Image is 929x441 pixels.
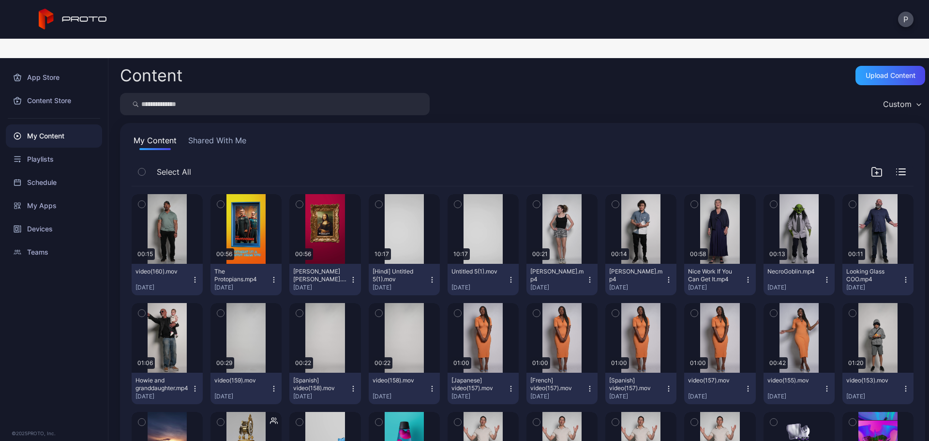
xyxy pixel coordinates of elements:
[214,268,268,283] div: The Protopians.mp4
[688,377,741,384] div: video(157).mov
[764,264,835,295] button: NecroGoblin.mp4[DATE]
[605,264,676,295] button: [PERSON_NAME].mp4[DATE]
[132,373,203,404] button: Howie and granddaughter.mp4[DATE]
[369,264,440,295] button: [Hindi] Untitled 5(1).mov[DATE]
[6,124,102,148] a: My Content
[767,268,821,275] div: NecroGoblin.mp4
[855,66,925,85] button: Upload Content
[898,12,914,27] button: P
[132,135,179,150] button: My Content
[609,268,662,283] div: Shin Lim.mp4
[530,393,586,400] div: [DATE]
[289,373,360,404] button: [Spanish] video(158).mov[DATE]
[764,373,835,404] button: video(155).mov[DATE]
[132,264,203,295] button: video(160).mov[DATE]
[6,194,102,217] a: My Apps
[293,268,346,283] div: Da Vinci's Mona Lisa.mp4
[293,377,346,392] div: [Spanish] video(158).mov
[135,284,191,291] div: [DATE]
[451,393,507,400] div: [DATE]
[688,393,744,400] div: [DATE]
[369,373,440,404] button: video(158).mov[DATE]
[451,268,505,275] div: Untitled 5(1).mov
[451,377,505,392] div: [Japanese] video(157).mov
[12,429,96,437] div: © 2025 PROTO, Inc.
[210,373,282,404] button: video(159).mov[DATE]
[214,377,268,384] div: video(159).mov
[373,284,428,291] div: [DATE]
[135,377,189,392] div: Howie and granddaughter.mp4
[842,264,914,295] button: Looking Glass COO.mp4[DATE]
[688,268,741,283] div: Nice Work If You Can Get It.mp4
[373,377,426,384] div: video(158).mov
[846,268,899,283] div: Looking Glass COO.mp4
[451,284,507,291] div: [DATE]
[135,393,191,400] div: [DATE]
[6,171,102,194] a: Schedule
[373,268,426,283] div: [Hindi] Untitled 5(1).mov
[135,268,189,275] div: video(160).mov
[6,148,102,171] a: Playlists
[526,264,598,295] button: [PERSON_NAME].mp4[DATE]
[883,99,912,109] div: Custom
[688,284,744,291] div: [DATE]
[605,373,676,404] button: [Spanish] video(157).mov[DATE]
[448,373,519,404] button: [Japanese] video(157).mov[DATE]
[293,284,349,291] div: [DATE]
[684,373,755,404] button: video(157).mov[DATE]
[214,393,270,400] div: [DATE]
[289,264,360,295] button: [PERSON_NAME] [PERSON_NAME].mp4[DATE]
[6,89,102,112] a: Content Store
[846,377,899,384] div: video(153).mov
[866,72,915,79] div: Upload Content
[684,264,755,295] button: Nice Work If You Can Get It.mp4[DATE]
[6,241,102,264] a: Teams
[767,393,823,400] div: [DATE]
[448,264,519,295] button: Untitled 5(1).mov[DATE]
[767,377,821,384] div: video(155).mov
[609,377,662,392] div: [Spanish] video(157).mov
[530,377,584,392] div: [French] video(157).mov
[846,284,902,291] div: [DATE]
[878,93,925,115] button: Custom
[373,393,428,400] div: [DATE]
[186,135,248,150] button: Shared With Me
[214,284,270,291] div: [DATE]
[6,66,102,89] a: App Store
[210,264,282,295] button: The Protopians.mp4[DATE]
[609,284,665,291] div: [DATE]
[6,217,102,241] a: Devices
[842,373,914,404] button: video(153).mov[DATE]
[530,268,584,283] div: Carie Berk.mp4
[293,393,349,400] div: [DATE]
[526,373,598,404] button: [French] video(157).mov[DATE]
[120,67,182,84] div: Content
[767,284,823,291] div: [DATE]
[609,393,665,400] div: [DATE]
[157,166,191,178] span: Select All
[846,393,902,400] div: [DATE]
[530,284,586,291] div: [DATE]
